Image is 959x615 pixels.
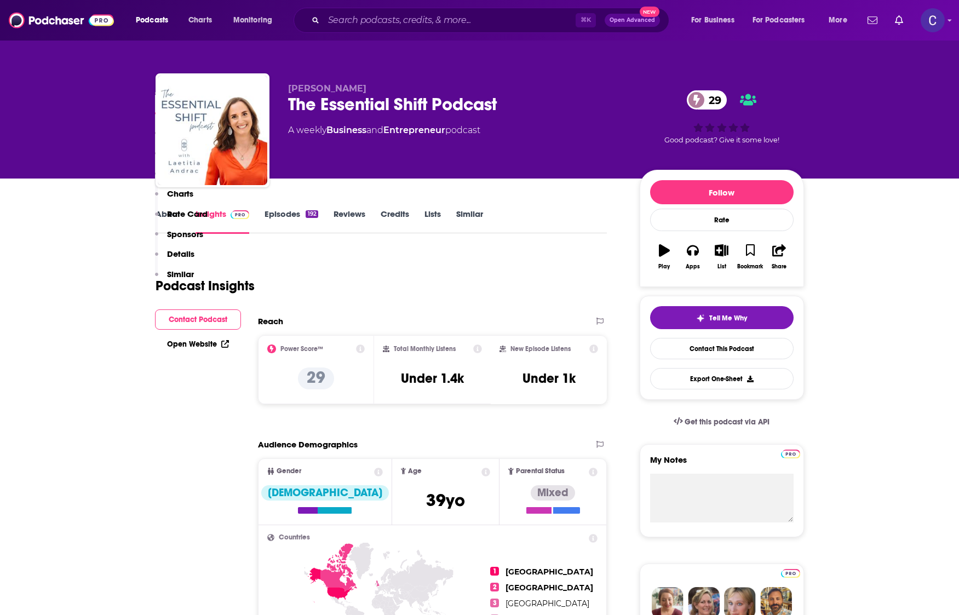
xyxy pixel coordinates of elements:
[696,314,705,323] img: tell me why sparkle
[490,599,499,607] span: 3
[658,263,670,270] div: Play
[737,263,763,270] div: Bookmark
[167,340,229,349] a: Open Website
[921,8,945,32] button: Show profile menu
[684,12,748,29] button: open menu
[640,7,659,17] span: New
[709,314,747,323] span: Tell Me Why
[753,13,805,28] span: For Podcasters
[366,125,383,135] span: and
[707,237,736,277] button: List
[772,263,786,270] div: Share
[765,237,793,277] button: Share
[687,90,727,110] a: 29
[506,567,593,577] span: [GEOGRAPHIC_DATA]
[686,263,700,270] div: Apps
[288,83,366,94] span: [PERSON_NAME]
[277,468,301,475] span: Gender
[921,8,945,32] span: Logged in as publicityxxtina
[781,567,800,578] a: Pro website
[650,237,679,277] button: Play
[265,209,318,234] a: Episodes192
[531,485,575,501] div: Mixed
[401,370,464,387] h3: Under 1.4k
[650,209,794,231] div: Rate
[891,11,908,30] a: Show notifications dropdown
[167,209,208,219] p: Rate Card
[167,229,203,239] p: Sponsors
[691,13,734,28] span: For Business
[456,209,483,234] a: Similar
[426,490,465,511] span: 39 yo
[326,125,366,135] a: Business
[258,316,283,326] h2: Reach
[650,455,794,474] label: My Notes
[490,567,499,576] span: 1
[506,599,589,608] span: [GEOGRAPHIC_DATA]
[510,345,571,353] h2: New Episode Listens
[664,136,779,144] span: Good podcast? Give it some love!
[128,12,182,29] button: open menu
[288,124,480,137] div: A weekly podcast
[745,12,821,29] button: open menu
[136,13,168,28] span: Podcasts
[605,14,660,27] button: Open AdvancedNew
[736,237,765,277] button: Bookmark
[650,368,794,389] button: Export One-Sheet
[576,13,596,27] span: ⌘ K
[181,12,219,29] a: Charts
[226,12,286,29] button: open menu
[698,90,727,110] span: 29
[155,249,194,269] button: Details
[324,12,576,29] input: Search podcasts, credits, & more...
[665,409,779,435] a: Get this podcast via API
[650,338,794,359] a: Contact This Podcast
[650,306,794,329] button: tell me why sparkleTell Me Why
[233,13,272,28] span: Monitoring
[921,8,945,32] img: User Profile
[155,309,241,330] button: Contact Podcast
[424,209,441,234] a: Lists
[685,417,770,427] span: Get this podcast via API
[781,450,800,458] img: Podchaser Pro
[9,10,114,31] img: Podchaser - Follow, Share and Rate Podcasts
[298,367,334,389] p: 29
[781,569,800,578] img: Podchaser Pro
[155,209,208,229] button: Rate Card
[188,13,212,28] span: Charts
[304,8,680,33] div: Search podcasts, credits, & more...
[334,209,365,234] a: Reviews
[279,534,310,541] span: Countries
[650,180,794,204] button: Follow
[821,12,861,29] button: open menu
[506,583,593,593] span: [GEOGRAPHIC_DATA]
[383,125,445,135] a: Entrepreneur
[158,76,267,185] img: The Essential Shift Podcast
[640,83,804,151] div: 29Good podcast? Give it some love!
[155,269,194,289] button: Similar
[261,485,389,501] div: [DEMOGRAPHIC_DATA]
[490,583,499,591] span: 2
[781,448,800,458] a: Pro website
[717,263,726,270] div: List
[408,468,422,475] span: Age
[610,18,655,23] span: Open Advanced
[306,210,318,218] div: 192
[394,345,456,353] h2: Total Monthly Listens
[167,269,194,279] p: Similar
[829,13,847,28] span: More
[679,237,707,277] button: Apps
[381,209,409,234] a: Credits
[155,229,203,249] button: Sponsors
[280,345,323,353] h2: Power Score™
[258,439,358,450] h2: Audience Demographics
[522,370,576,387] h3: Under 1k
[167,249,194,259] p: Details
[516,468,565,475] span: Parental Status
[863,11,882,30] a: Show notifications dropdown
